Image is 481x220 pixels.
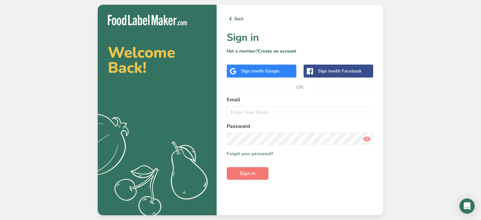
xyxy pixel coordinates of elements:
div: Sign in [241,68,280,74]
span: with Google [255,68,280,74]
label: Password [227,123,373,130]
a: Back [227,15,373,22]
a: Forgot your password? [227,150,273,157]
label: Email [227,96,373,104]
img: Food Label Maker [108,15,187,25]
span: OR [291,78,310,97]
span: Sign in [240,170,256,177]
div: Open Intercom Messenger [459,198,475,214]
button: Sign in [227,167,268,180]
a: Create an account [258,48,296,54]
input: Enter Your Email [227,106,373,119]
div: Sign in [318,68,361,74]
p: Not a member? [227,48,373,54]
h2: Welcome Back! [108,45,207,75]
h1: Sign in [227,30,373,45]
span: with Facebook [332,68,361,74]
